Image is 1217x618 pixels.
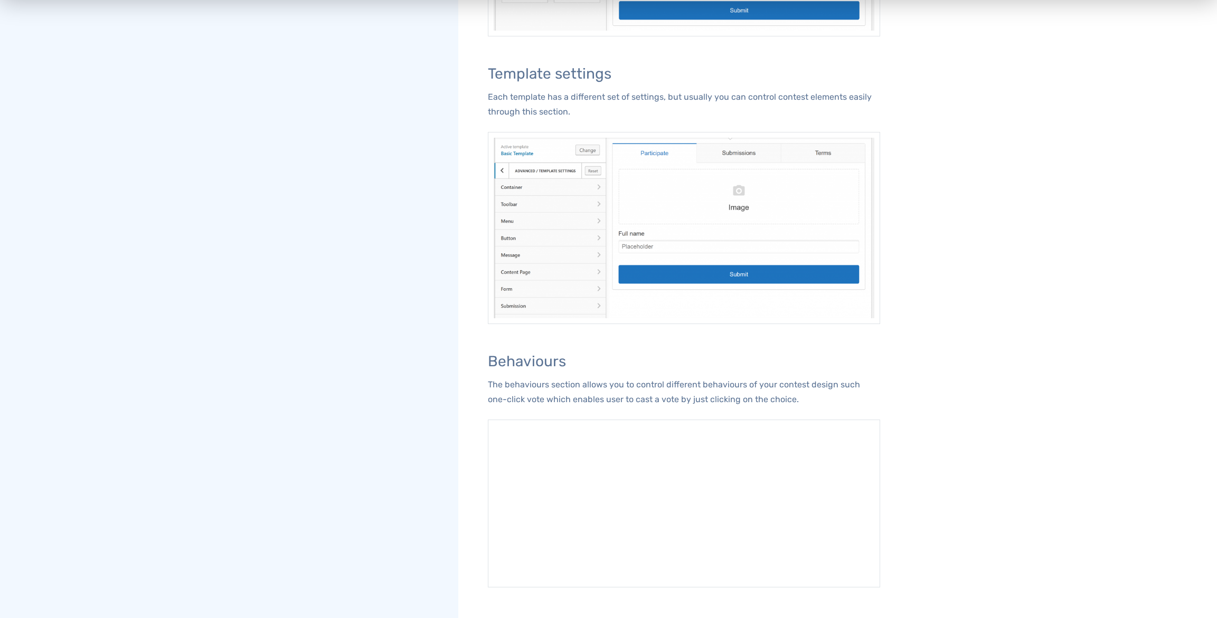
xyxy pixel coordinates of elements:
[488,132,880,324] img: Template settings
[488,90,880,119] p: Each template has a different set of settings, but usually you can control contest elements easil...
[488,420,880,587] img: Behaviors settings
[488,377,880,407] p: The behaviours section allows you to control different behaviours of your contest design such one...
[488,66,880,82] h3: Template settings
[488,354,880,370] h3: Behaviours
